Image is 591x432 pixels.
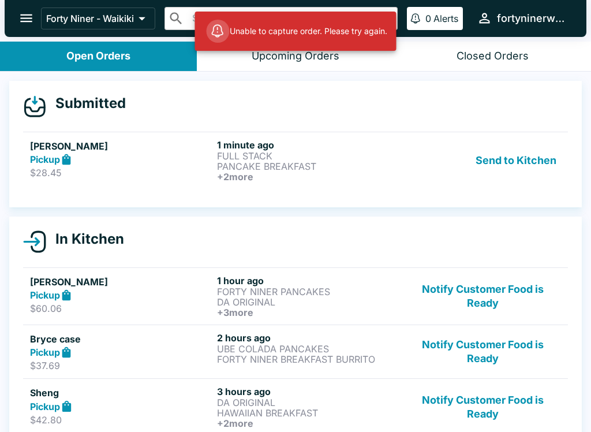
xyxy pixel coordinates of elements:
strong: Pickup [30,401,60,412]
p: FORTY NINER PANCAKES [217,286,399,297]
button: open drawer [12,3,41,33]
p: DA ORIGINAL [217,297,399,307]
h5: [PERSON_NAME] [30,275,212,289]
input: Search orders by name or phone number [189,10,392,27]
div: Upcoming Orders [252,50,339,63]
h6: 3 hours ago [217,386,399,397]
p: Forty Niner - Waikiki [46,13,134,24]
h6: 1 hour ago [217,275,399,286]
p: $28.45 [30,167,212,178]
div: Unable to capture order. Please try again. [207,15,387,47]
p: Alerts [433,13,458,24]
p: UBE COLADA PANCAKES [217,344,399,354]
strong: Pickup [30,154,60,165]
button: Notify Customer Food is Ready [405,386,561,429]
p: DA ORIGINAL [217,397,399,408]
a: [PERSON_NAME]Pickup$28.451 minute agoFULL STACKPANCAKE BREAKFAST+2moreSend to Kitchen [23,132,568,189]
h4: In Kitchen [46,230,124,248]
button: Notify Customer Food is Ready [405,275,561,318]
strong: Pickup [30,347,60,358]
h6: 1 minute ago [217,139,399,151]
p: PANCAKE BREAKFAST [217,161,399,172]
h4: Submitted [46,95,126,112]
p: FULL STACK [217,151,399,161]
div: Open Orders [66,50,130,63]
button: fortyninerwaikiki [472,6,573,31]
div: Closed Orders [457,50,529,63]
a: [PERSON_NAME]Pickup$60.061 hour agoFORTY NINER PANCAKESDA ORIGINAL+3moreNotify Customer Food is R... [23,267,568,325]
button: Forty Niner - Waikiki [41,8,155,29]
strong: Pickup [30,289,60,301]
p: $42.80 [30,414,212,426]
p: $37.69 [30,360,212,371]
h5: Bryce case [30,332,212,346]
p: 0 [425,13,431,24]
h6: 2 hours ago [217,332,399,344]
div: fortyninerwaikiki [497,12,568,25]
h5: Sheng [30,386,212,400]
h6: + 3 more [217,307,399,318]
button: Notify Customer Food is Ready [405,332,561,372]
button: Send to Kitchen [471,139,561,182]
p: HAWAIIAN BREAKFAST [217,408,399,418]
h6: + 2 more [217,418,399,429]
h5: [PERSON_NAME] [30,139,212,153]
a: Bryce casePickup$37.692 hours agoUBE COLADA PANCAKESFORTY NINER BREAKFAST BURRITONotify Customer ... [23,325,568,379]
p: $60.06 [30,303,212,314]
h6: + 2 more [217,172,399,182]
p: FORTY NINER BREAKFAST BURRITO [217,354,399,364]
